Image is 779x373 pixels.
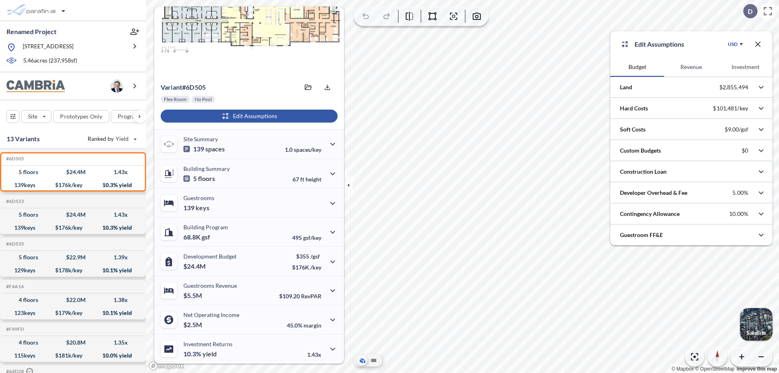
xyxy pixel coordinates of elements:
p: D [748,8,753,15]
p: 5 [183,175,215,183]
button: Revenue [664,57,718,77]
img: user logo [110,80,123,93]
span: spaces/key [294,146,321,153]
span: ft [300,176,304,183]
p: Developer Overhead & Fee [620,189,687,197]
p: 1.0 [285,146,321,153]
p: 10.3% [183,350,217,358]
p: No Pool [195,96,212,103]
p: Prototypes Only [60,112,102,121]
h5: Click to copy the code [4,284,24,289]
span: RevPAR [301,293,321,300]
p: Custom Budgets [620,147,661,155]
h5: Click to copy the code [4,326,24,332]
p: 5.46 acres ( 237,958 sf) [23,56,77,65]
p: $2,855,494 [719,84,748,91]
p: $101,481/key [713,105,748,112]
p: 1.43x [307,351,321,358]
span: Variant [161,83,182,91]
p: $9.00/gsf [725,126,748,133]
p: Land [620,83,632,91]
h5: Click to copy the code [4,241,24,247]
p: 13 Variants [6,134,40,144]
p: Net Operating Income [183,311,239,318]
button: Prototypes Only [53,110,109,123]
p: # 6d505 [161,83,206,91]
img: Switcher Image [740,308,773,341]
button: Investment [719,57,773,77]
p: Renamed Project [6,27,56,36]
p: 495 [292,234,321,241]
p: Site Summary [183,136,218,142]
span: floors [198,175,215,183]
p: Edit Assumptions [635,39,684,49]
p: Guestroom FF&E [620,231,663,239]
button: Aerial View [357,356,367,365]
p: $2.5M [183,321,203,329]
img: BrandImage [6,80,65,93]
p: Soft Costs [620,125,646,134]
p: Satellite [747,330,766,336]
p: $355 [292,253,321,260]
p: 67 [293,176,321,183]
p: 68.8K [183,233,210,241]
button: Switcher ImageSatellite [740,308,773,341]
button: Budget [610,57,664,77]
p: [STREET_ADDRESS] [23,42,73,52]
span: height [306,176,321,183]
p: Guestrooms [183,194,214,201]
button: Program [111,110,155,123]
span: gsf [202,233,210,241]
a: Mapbox homepage [148,361,184,371]
p: Flex Room [164,96,187,103]
button: Site [21,110,52,123]
p: Guestrooms Revenue [183,282,237,289]
p: Site [28,112,37,121]
p: 45.0% [287,322,321,329]
p: 10.00% [729,210,748,218]
p: $24.4M [183,262,207,270]
p: Building Program [183,224,228,231]
span: margin [303,322,321,329]
p: $109.20 [279,293,321,300]
p: Program [118,112,140,121]
p: Investment Returns [183,341,232,347]
div: USD [728,41,738,47]
a: OpenStreetMap [695,366,734,372]
p: $0 [742,147,748,154]
a: Mapbox [671,366,694,372]
h5: Click to copy the code [4,198,24,204]
span: gsf/key [303,234,321,241]
p: Construction Loan [620,168,667,176]
span: /gsf [310,253,320,260]
h5: Click to copy the code [4,156,24,162]
button: Ranked by Yield [81,132,142,145]
span: Yield [116,135,129,143]
p: Development Budget [183,253,237,260]
p: Contingency Allowance [620,210,680,218]
span: /key [310,264,321,271]
span: spaces [205,145,225,153]
p: $176K [292,264,321,271]
a: Improve this map [737,366,777,372]
span: keys [196,204,209,212]
p: Building Summary [183,165,230,172]
button: Edit Assumptions [161,110,338,123]
p: $5.5M [183,291,203,300]
span: yield [202,350,217,358]
p: 139 [183,204,209,212]
button: Site Plan [369,356,379,365]
p: 139 [183,145,225,153]
p: 5.00% [732,189,748,196]
p: Hard Costs [620,104,648,112]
